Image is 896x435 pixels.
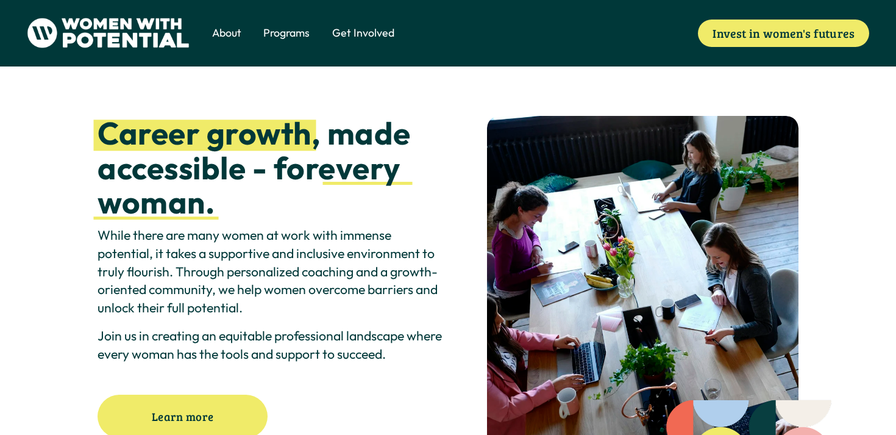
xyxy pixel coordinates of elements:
[212,24,241,41] a: folder dropdown
[332,26,394,41] span: Get Involved
[332,24,394,41] a: folder dropdown
[263,24,310,41] a: folder dropdown
[263,26,310,41] span: Programs
[98,113,311,153] strong: Career growth
[98,327,444,364] p: Join us in creating an equitable professional landscape where every woman has the tools and suppo...
[98,113,417,187] strong: , made accessible - for
[98,226,444,317] p: While there are many women at work with immense potential, it takes a supportive and inclusive en...
[98,148,407,222] strong: every woman.
[698,20,869,47] a: Invest in women's futures
[27,18,190,48] img: Women With Potential
[212,26,241,41] span: About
